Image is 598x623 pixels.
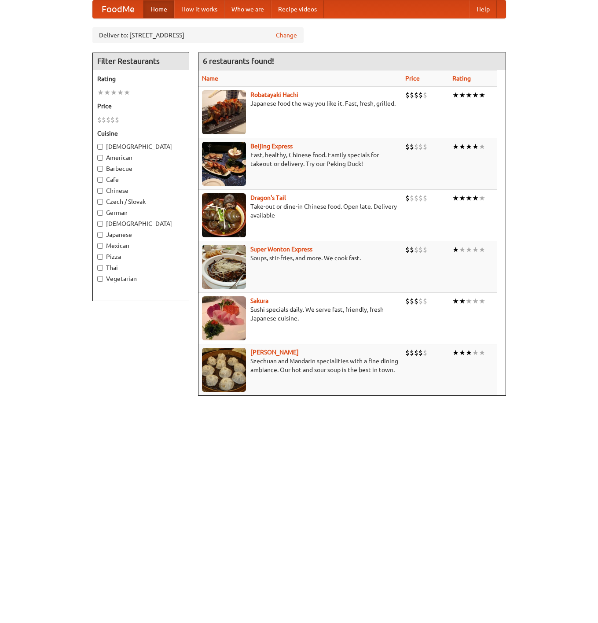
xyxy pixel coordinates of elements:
[202,357,399,374] p: Szechuan and Mandarin specialities with a fine dining ambiance. Our hot and sour soup is the best...
[97,274,184,283] label: Vegetarian
[405,193,410,203] li: $
[452,245,459,254] li: ★
[97,241,184,250] label: Mexican
[466,348,472,358] li: ★
[472,245,479,254] li: ★
[472,142,479,151] li: ★
[418,348,423,358] li: $
[452,193,459,203] li: ★
[470,0,497,18] a: Help
[472,90,479,100] li: ★
[479,193,485,203] li: ★
[479,142,485,151] li: ★
[405,90,410,100] li: $
[452,75,471,82] a: Rating
[97,265,103,271] input: Thai
[202,142,246,186] img: beijing.jpg
[418,245,423,254] li: $
[202,245,246,289] img: superwonton.jpg
[479,245,485,254] li: ★
[479,90,485,100] li: ★
[97,230,184,239] label: Japanese
[124,88,130,97] li: ★
[271,0,324,18] a: Recipe videos
[224,0,271,18] a: Who we are
[466,193,472,203] li: ★
[110,115,115,125] li: $
[423,245,427,254] li: $
[418,296,423,306] li: $
[250,246,312,253] a: Super Wonton Express
[405,142,410,151] li: $
[405,245,410,254] li: $
[276,31,297,40] a: Change
[202,254,399,262] p: Soups, stir-fries, and more. We cook fast.
[93,0,143,18] a: FoodMe
[97,129,184,138] h5: Cuisine
[97,197,184,206] label: Czech / Slovak
[97,142,184,151] label: [DEMOGRAPHIC_DATA]
[452,348,459,358] li: ★
[414,193,418,203] li: $
[110,88,117,97] li: ★
[452,142,459,151] li: ★
[250,194,286,201] a: Dragon's Tail
[97,252,184,261] label: Pizza
[97,188,103,194] input: Chinese
[250,297,268,304] a: Sakura
[414,296,418,306] li: $
[479,296,485,306] li: ★
[410,296,414,306] li: $
[459,90,466,100] li: ★
[97,263,184,272] label: Thai
[97,177,103,183] input: Cafe
[97,144,103,150] input: [DEMOGRAPHIC_DATA]
[250,349,299,356] b: [PERSON_NAME]
[202,151,399,168] p: Fast, healthy, Chinese food. Family specials for takeout or delivery. Try our Peking Duck!
[202,305,399,323] p: Sushi specials daily. We serve fast, friendly, fresh Japanese cuisine.
[202,348,246,392] img: shandong.jpg
[97,219,184,228] label: [DEMOGRAPHIC_DATA]
[466,142,472,151] li: ★
[106,115,110,125] li: $
[405,296,410,306] li: $
[97,199,103,205] input: Czech / Slovak
[202,90,246,134] img: robatayaki.jpg
[203,57,274,65] ng-pluralize: 6 restaurants found!
[452,296,459,306] li: ★
[418,193,423,203] li: $
[423,348,427,358] li: $
[414,348,418,358] li: $
[93,52,189,70] h4: Filter Restaurants
[423,90,427,100] li: $
[97,232,103,238] input: Japanese
[472,193,479,203] li: ★
[102,115,106,125] li: $
[97,186,184,195] label: Chinese
[97,74,184,83] h5: Rating
[202,202,399,220] p: Take-out or dine-in Chinese food. Open late. Delivery available
[92,27,304,43] div: Deliver to: [STREET_ADDRESS]
[410,348,414,358] li: $
[466,296,472,306] li: ★
[479,348,485,358] li: ★
[414,245,418,254] li: $
[250,91,298,98] a: Robatayaki Hachi
[472,296,479,306] li: ★
[423,296,427,306] li: $
[202,75,218,82] a: Name
[97,243,103,249] input: Mexican
[115,115,119,125] li: $
[97,208,184,217] label: German
[97,276,103,282] input: Vegetarian
[418,90,423,100] li: $
[459,193,466,203] li: ★
[250,143,293,150] b: Beijing Express
[466,245,472,254] li: ★
[459,348,466,358] li: ★
[143,0,174,18] a: Home
[410,245,414,254] li: $
[97,88,104,97] li: ★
